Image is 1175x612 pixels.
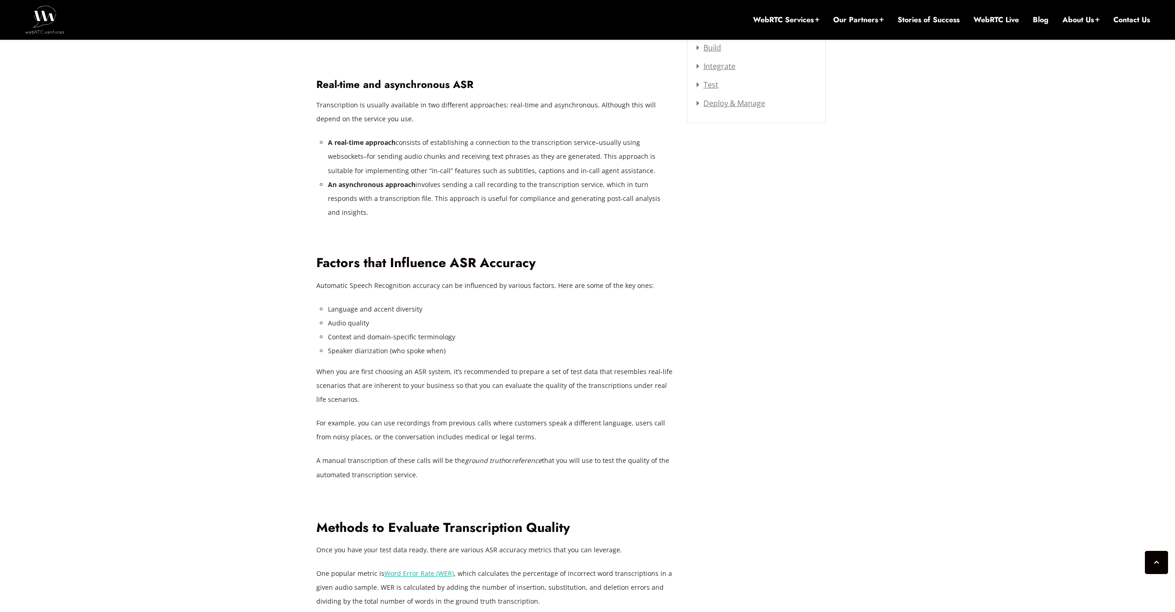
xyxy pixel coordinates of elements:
[316,279,673,293] p: Automatic Speech Recognition accuracy can be influenced by various factors. Here are some of the ...
[316,365,673,406] p: When you are first choosing an ASR system, it’s recommended to prepare a set of test data that re...
[316,98,673,126] p: Transcription is usually available in two different approaches: real-time and asynchronous. Altho...
[1113,15,1150,25] a: Contact Us
[328,330,673,344] li: Context and domain-specific terminology
[328,138,396,147] strong: A real-time approach
[697,98,765,108] a: Deploy & Manage
[316,543,673,557] p: Once you have your test data ready, there are various ASR accuracy metrics that you can leverage.
[328,180,415,189] strong: An asynchronous approach
[465,456,505,465] em: ground truth
[328,178,673,219] li: involves sending a call recording to the transcription service, which in turn responds with a tra...
[328,344,673,358] li: Speaker diarization (who spoke when)
[697,43,721,53] a: Build
[1033,15,1049,25] a: Blog
[697,80,718,90] a: Test
[833,15,884,25] a: Our Partners
[25,6,64,33] img: WebRTC.ventures
[316,78,673,91] h3: Real-time and asynchronous ASR
[898,15,960,25] a: Stories of Success
[753,15,819,25] a: WebRTC Services
[316,454,673,481] p: A manual transcription of these calls will be the or that you will use to test the quality of the...
[316,567,673,608] p: One popular metric is , which calculates the percentage of incorrect word transcriptions in a giv...
[316,255,673,271] h2: Factors that Influence ASR Accuracy
[384,569,454,578] a: Word Error Rate (WER)
[328,136,673,177] li: consists of establishing a connection to the transcription service–usually using websockets–for s...
[316,416,673,444] p: For example, you can use recordings from previous calls where customers speak a different languag...
[328,316,673,330] li: Audio quality
[512,456,542,465] em: reference
[1062,15,1100,25] a: About Us
[328,302,673,316] li: Language and accent diversity
[697,61,735,71] a: Integrate
[974,15,1019,25] a: WebRTC Live
[316,520,673,536] h2: Methods to Evaluate Transcription Quality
